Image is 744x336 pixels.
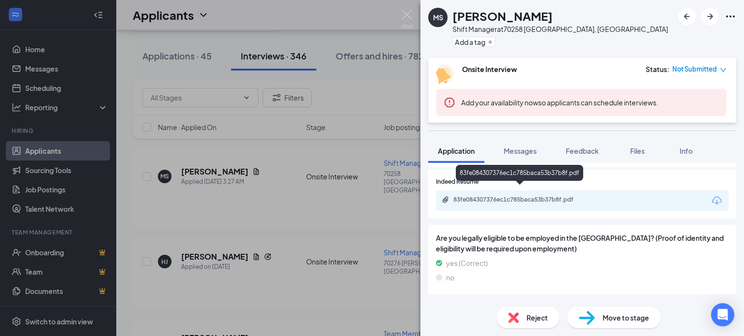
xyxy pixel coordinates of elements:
[566,146,599,155] span: Feedback
[678,8,696,25] button: ArrowLeftNew
[452,8,553,24] h1: [PERSON_NAME]
[438,146,475,155] span: Application
[680,146,693,155] span: Info
[436,233,728,254] span: Are you legally eligible to be employed in the [GEOGRAPHIC_DATA]? (Proof of identity and eligibil...
[462,65,517,73] b: Onsite Interview
[711,195,723,206] svg: Download
[433,13,443,22] div: MS
[452,37,496,47] button: PlusAdd a tag
[453,196,589,204] div: 83fe084307376ec1c785baca53b37b8f.pdf
[704,11,716,22] svg: ArrowRight
[504,146,537,155] span: Messages
[446,272,454,283] span: no
[527,312,548,323] span: Reject
[456,165,583,181] div: 83fe084307376ec1c785baca53b37b8f.pdf
[442,196,599,205] a: Paperclip83fe084307376ec1c785baca53b37b8f.pdf
[452,24,668,34] div: Shift Manager at 70258 [GEOGRAPHIC_DATA], [GEOGRAPHIC_DATA]
[646,64,669,74] div: Status :
[725,11,736,22] svg: Ellipses
[436,177,479,187] span: Indeed Resume
[461,98,658,107] span: so applicants can schedule interviews.
[442,196,449,204] svg: Paperclip
[672,64,717,74] span: Not Submitted
[711,303,734,326] div: Open Intercom Messenger
[701,8,719,25] button: ArrowRight
[603,312,649,323] span: Move to stage
[630,146,645,155] span: Files
[461,98,538,107] button: Add your availability now
[444,97,455,108] svg: Error
[446,258,488,268] span: yes (Correct)
[720,67,727,73] span: down
[681,11,693,22] svg: ArrowLeftNew
[487,39,493,45] svg: Plus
